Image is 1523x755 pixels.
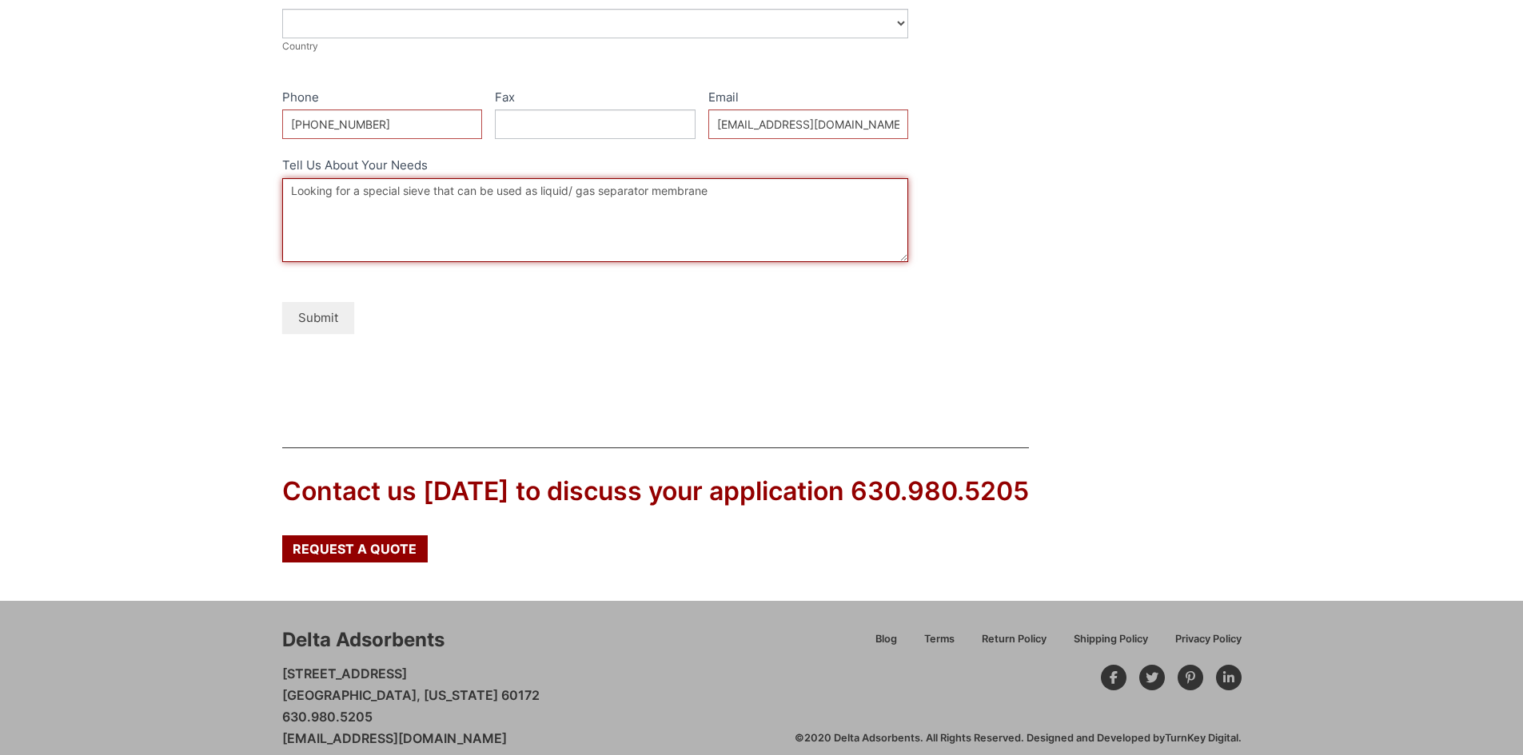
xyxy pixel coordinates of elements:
[982,634,1047,645] span: Return Policy
[795,731,1242,745] div: ©2020 Delta Adsorbents. All Rights Reserved. Designed and Developed by .
[1165,732,1238,744] a: TurnKey Digital
[495,87,696,110] label: Fax
[1175,634,1242,645] span: Privacy Policy
[293,542,417,555] span: Request a Quote
[911,630,968,658] a: Terms
[1060,630,1162,658] a: Shipping Policy
[282,38,909,54] div: Country
[282,87,483,110] label: Phone
[862,630,911,658] a: Blog
[282,302,354,333] button: Submit
[282,730,507,746] a: [EMAIL_ADDRESS][DOMAIN_NAME]
[708,87,909,110] label: Email
[968,630,1060,658] a: Return Policy
[282,155,909,178] label: Tell Us About Your Needs
[875,634,897,645] span: Blog
[1074,634,1148,645] span: Shipping Policy
[1162,630,1242,658] a: Privacy Policy
[924,634,955,645] span: Terms
[282,474,1029,510] div: Contact us [DATE] to discuss your application 630.980.5205
[282,626,445,654] div: Delta Adsorbents
[282,535,428,562] a: Request a Quote
[282,663,540,750] p: [STREET_ADDRESS] [GEOGRAPHIC_DATA], [US_STATE] 60172 630.980.5205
